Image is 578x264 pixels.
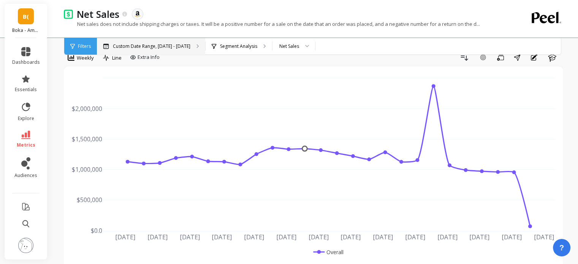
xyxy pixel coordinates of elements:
[279,43,299,50] div: Net Sales
[64,9,73,19] img: header icon
[17,142,35,148] span: metrics
[64,21,480,27] p: Net sales does not include shipping charges or taxes. It will be a positive number for a sale on ...
[78,43,91,49] span: Filters
[12,59,40,65] span: dashboards
[559,242,564,253] span: ?
[134,11,141,17] img: api.amazon.svg
[77,54,94,62] span: Weekly
[15,87,37,93] span: essentials
[12,27,40,33] p: Boka - Amazon (Essor)
[23,12,29,21] span: B(
[138,54,160,61] span: Extra Info
[18,238,33,253] img: profile picture
[220,43,257,49] p: Segment Analysis
[18,115,34,122] span: explore
[77,8,119,21] p: Net Sales
[553,239,570,256] button: ?
[112,54,122,62] span: Line
[14,172,37,179] span: audiences
[113,43,190,49] p: Custom Date Range, [DATE] - [DATE]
